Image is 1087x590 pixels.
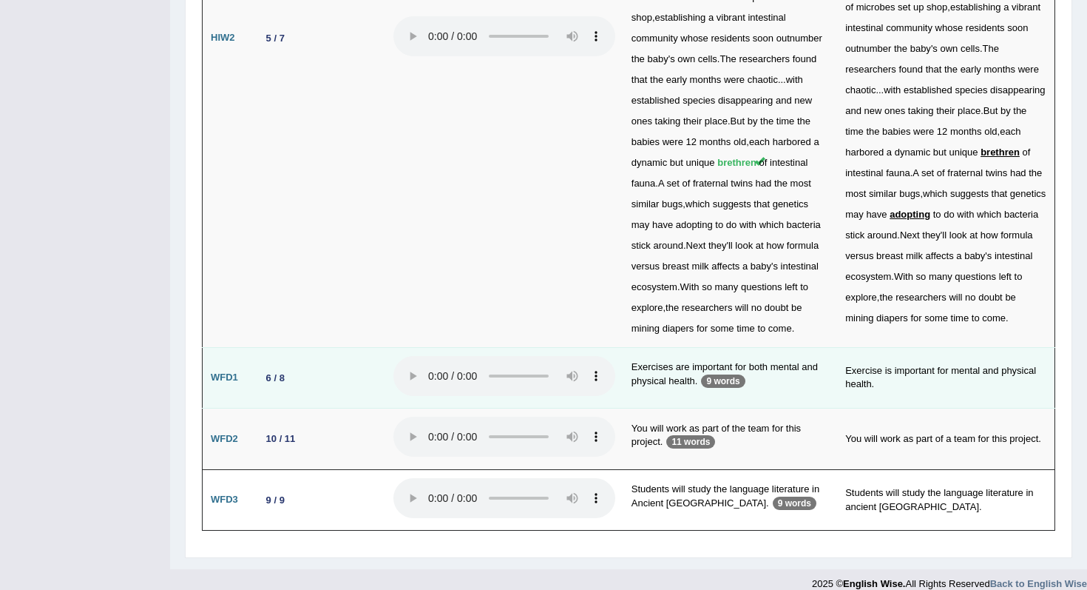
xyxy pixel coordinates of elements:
span: similar [869,188,897,199]
span: that [631,74,648,85]
span: community [631,33,678,44]
span: that [992,188,1008,199]
span: their [936,105,955,116]
span: most [790,178,811,189]
span: early [961,64,981,75]
span: shop [631,12,652,23]
span: versus [845,250,873,261]
span: intestinal [748,12,785,23]
p: 9 words [773,497,816,510]
span: to [800,281,808,292]
span: and [776,95,792,106]
span: may [845,209,864,220]
span: affects [711,261,739,272]
strong: English Wise. [843,578,905,589]
span: shop [927,1,947,13]
span: baby [910,43,931,54]
span: will [735,302,748,313]
span: have [866,209,887,220]
span: to [933,209,941,220]
span: intestinal [995,250,1032,261]
span: by [1000,105,1011,116]
td: You will work as part of a team for this project. [837,409,1054,470]
div: 9 / 9 [260,492,291,508]
span: A [912,167,918,178]
span: time [776,115,795,127]
span: baby [964,250,985,261]
span: do [944,209,954,220]
a: Back to English Wise [990,578,1087,589]
span: were [913,126,934,137]
span: own [940,43,958,54]
span: formula [787,240,819,251]
span: genetics [1010,188,1046,199]
span: researchers [845,64,896,75]
span: were [724,74,745,85]
span: brethren [981,147,1020,158]
span: diapers [663,323,694,334]
span: will [949,292,962,303]
span: stick [845,229,864,241]
span: whose [935,22,964,33]
span: so [702,281,712,292]
span: Next [900,229,920,241]
td: Students will study the language literature in ancient [GEOGRAPHIC_DATA]. [837,469,1054,531]
span: taking [655,115,681,127]
span: look [949,229,967,241]
span: whose [680,33,708,44]
span: set [898,1,910,13]
span: breast [876,250,903,261]
span: chaotic [748,74,778,85]
span: how [981,229,998,241]
span: versus [631,261,660,272]
span: soon [753,33,773,44]
span: to [757,323,765,334]
span: s [670,53,675,64]
span: cells [961,43,980,54]
span: were [1018,64,1039,75]
span: soon [1007,22,1028,33]
span: ll [942,229,947,241]
span: fraternal [693,178,728,189]
span: mining [631,323,660,334]
span: babies [882,126,910,137]
div: 5 / 7 [260,30,291,46]
span: With [680,281,700,292]
td: Exercises are important for both mental and physical health. [623,347,837,409]
span: were [663,136,683,147]
span: time [845,126,864,137]
span: genetics [773,198,808,209]
span: many [929,271,952,282]
span: which [977,209,1001,220]
span: months [690,74,722,85]
span: place [705,115,728,127]
span: found [898,64,923,75]
span: the [879,292,893,303]
span: the [1013,105,1026,116]
span: explore [845,292,877,303]
b: WFD2 [211,433,238,444]
span: bacteria [787,219,821,230]
span: stick [631,240,651,251]
span: around [867,229,897,241]
span: 12 [686,136,697,147]
span: they [922,229,941,241]
span: which [685,198,710,209]
span: no [965,292,975,303]
span: had [1010,167,1026,178]
span: breast [663,261,689,272]
span: establishing [655,12,706,23]
span: set [667,178,680,189]
span: by [748,115,758,127]
span: s [987,250,992,261]
span: intestinal [845,167,883,178]
span: mining [845,312,873,324]
span: early [666,74,687,85]
span: of [759,157,768,168]
span: s [773,261,778,272]
div: 6 / 8 [260,370,291,386]
span: the [631,53,645,64]
span: bugs [899,188,920,199]
span: the [666,302,679,313]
